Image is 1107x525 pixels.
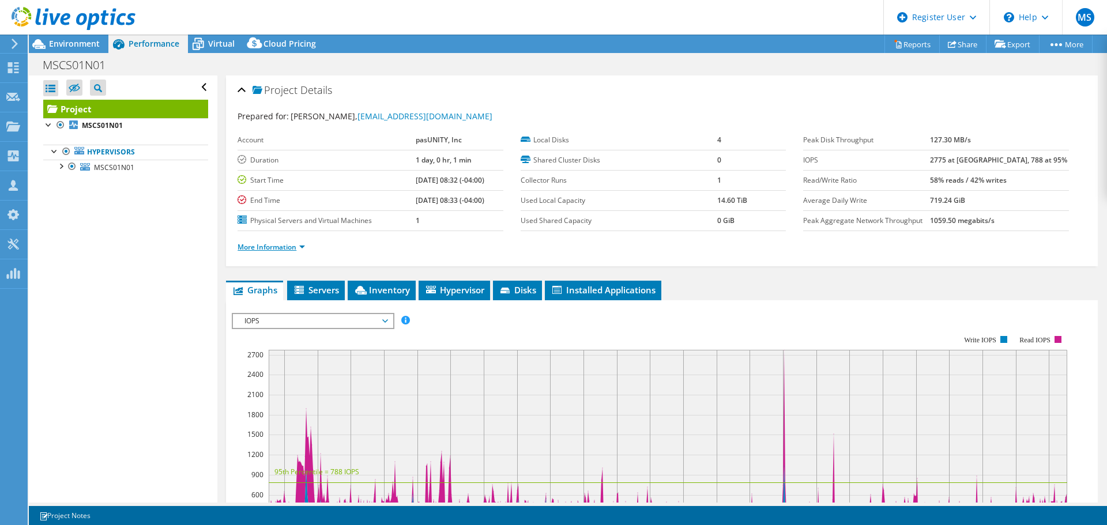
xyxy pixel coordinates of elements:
label: Duration [238,154,416,166]
a: More Information [238,242,305,252]
span: Performance [129,38,179,49]
a: [EMAIL_ADDRESS][DOMAIN_NAME] [357,111,492,122]
label: Average Daily Write [803,195,930,206]
b: 127.30 MB/s [930,135,971,145]
a: Hypervisors [43,145,208,160]
label: Peak Disk Throughput [803,134,930,146]
a: MSCS01N01 [43,160,208,175]
span: MS [1076,8,1094,27]
b: 1 day, 0 hr, 1 min [416,155,472,165]
span: Cloud Pricing [263,38,316,49]
h1: MSCS01N01 [37,59,123,71]
a: MSCS01N01 [43,118,208,133]
b: 2775 at [GEOGRAPHIC_DATA], 788 at 95% [930,155,1067,165]
a: Export [986,35,1040,53]
span: Hypervisor [424,284,484,296]
span: Servers [293,284,339,296]
label: IOPS [803,154,930,166]
label: End Time [238,195,416,206]
label: Used Local Capacity [521,195,717,206]
b: 1059.50 megabits/s [930,216,995,225]
b: [DATE] 08:33 (-04:00) [416,195,484,205]
b: 719.24 GiB [930,195,965,205]
text: 900 [251,470,263,479]
label: Start Time [238,175,416,186]
text: 600 [251,490,263,500]
b: pasUNITY, Inc [416,135,462,145]
span: Graphs [232,284,277,296]
span: Virtual [208,38,235,49]
b: MSCS01N01 [82,120,123,130]
text: 95th Percentile = 788 IOPS [274,467,359,477]
b: 58% reads / 42% writes [930,175,1007,185]
span: Disks [499,284,536,296]
text: 1500 [247,429,263,439]
b: 0 [717,155,721,165]
text: Write IOPS [964,336,996,344]
a: Reports [884,35,940,53]
span: Environment [49,38,100,49]
label: Account [238,134,416,146]
b: 0 GiB [717,216,735,225]
text: 2100 [247,390,263,399]
a: Project [43,100,208,118]
text: 1800 [247,410,263,420]
b: 4 [717,135,721,145]
b: 14.60 TiB [717,195,747,205]
b: 1 [416,216,420,225]
b: [DATE] 08:32 (-04:00) [416,175,484,185]
label: Read/Write Ratio [803,175,930,186]
label: Used Shared Capacity [521,215,717,226]
label: Shared Cluster Disks [521,154,717,166]
span: Inventory [353,284,410,296]
a: Share [939,35,986,53]
svg: \n [1004,12,1014,22]
b: 1 [717,175,721,185]
text: 1200 [247,450,263,459]
label: Physical Servers and Virtual Machines [238,215,416,226]
span: Installed Applications [551,284,656,296]
span: Project [253,85,298,96]
text: Read IOPS [1020,336,1051,344]
label: Collector Runs [521,175,717,186]
span: Details [300,83,332,97]
label: Local Disks [521,134,717,146]
text: 2700 [247,350,263,360]
a: More [1039,35,1093,53]
text: 2400 [247,369,263,379]
span: [PERSON_NAME], [291,111,492,122]
span: IOPS [239,314,387,328]
label: Prepared for: [238,111,289,122]
a: Project Notes [31,508,99,523]
span: MSCS01N01 [94,163,134,172]
label: Peak Aggregate Network Throughput [803,215,930,226]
